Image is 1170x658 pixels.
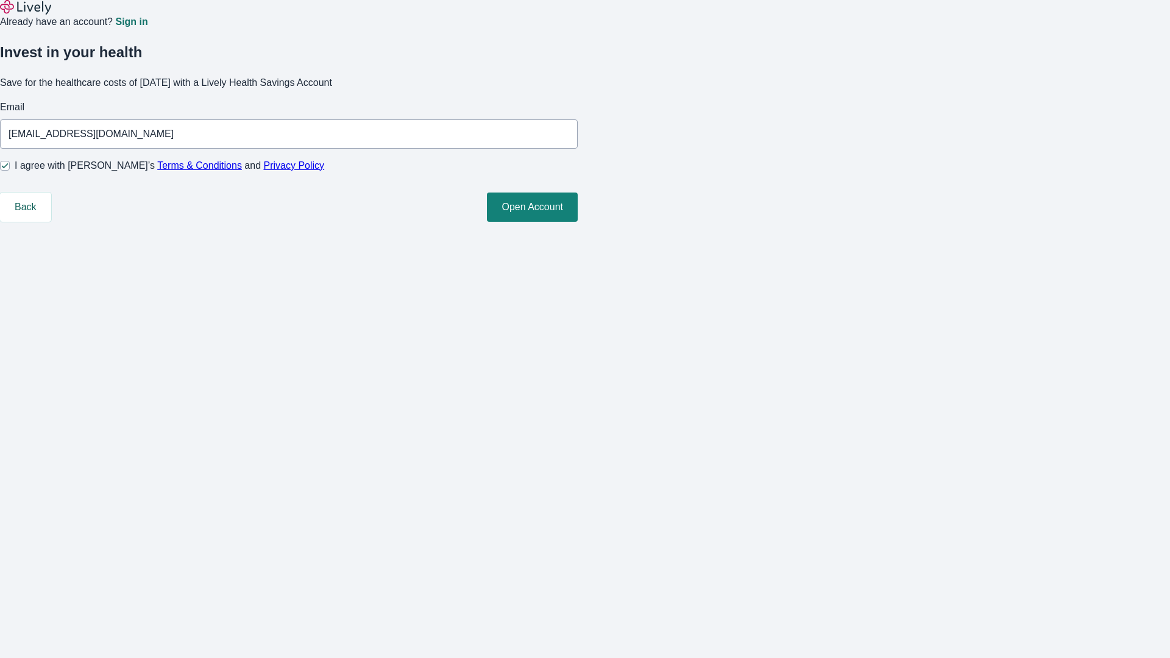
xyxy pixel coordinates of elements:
span: I agree with [PERSON_NAME]’s and [15,158,324,173]
a: Terms & Conditions [157,160,242,171]
a: Privacy Policy [264,160,325,171]
a: Sign in [115,17,147,27]
button: Open Account [487,193,578,222]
